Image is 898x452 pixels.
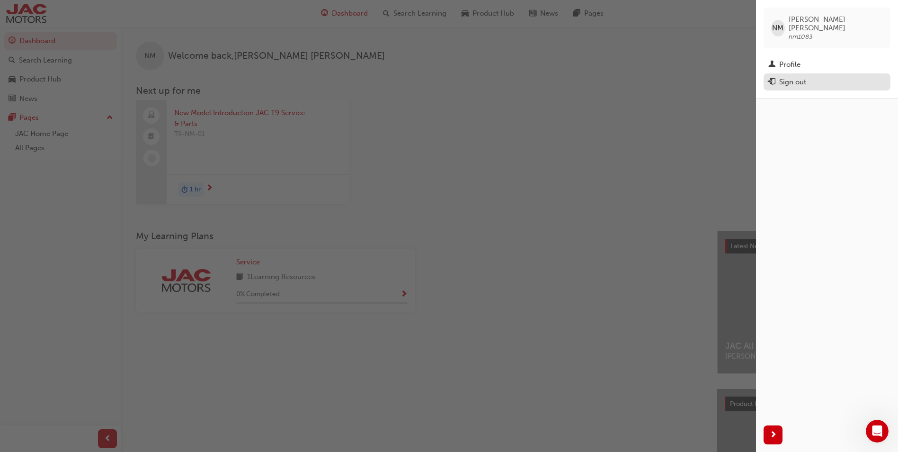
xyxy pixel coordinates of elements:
[866,420,889,443] iframe: Intercom live chat
[772,23,783,34] span: NM
[779,77,806,88] div: Sign out
[768,78,775,87] span: exit-icon
[789,15,883,32] span: [PERSON_NAME] [PERSON_NAME]
[779,59,800,70] div: Profile
[770,429,777,441] span: next-icon
[764,73,890,91] button: Sign out
[768,61,775,69] span: man-icon
[789,33,813,41] span: nm1083
[764,56,890,73] a: Profile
